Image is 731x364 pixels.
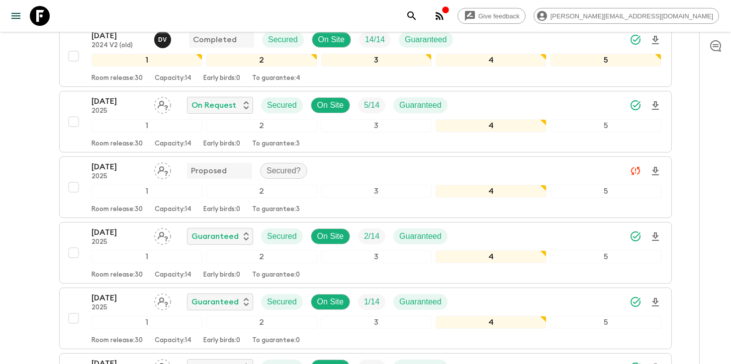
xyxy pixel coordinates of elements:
div: On Site [311,97,350,113]
div: 2 [206,119,317,132]
svg: Synced Successfully [630,230,641,242]
p: [DATE] [91,30,146,42]
p: Proposed [191,165,227,177]
div: 1 [91,185,202,198]
span: Assign pack leader [154,100,171,108]
svg: Download Onboarding [649,100,661,112]
div: 2 [206,316,317,329]
p: Capacity: 14 [155,140,191,148]
span: Assign pack leader [154,296,171,304]
div: Secured [262,32,304,48]
div: 4 [436,54,547,67]
span: Assign pack leader [154,165,171,173]
p: Completed [193,34,237,46]
div: 1 [91,54,202,67]
svg: Download Onboarding [649,34,661,46]
p: 1 / 14 [364,296,379,308]
p: Guaranteed [191,296,239,308]
button: [DATE]2025Assign pack leaderGuaranteedSecuredOn SiteTrip FillGuaranteed12345Room release:30Capaci... [59,222,672,284]
div: 2 [206,185,317,198]
p: 14 / 14 [365,34,385,46]
p: On Site [317,230,344,242]
div: 1 [91,250,202,263]
span: [PERSON_NAME][EMAIL_ADDRESS][DOMAIN_NAME] [545,12,719,20]
p: [DATE] [91,161,146,173]
p: 2 / 14 [364,230,379,242]
p: Secured [267,99,297,111]
p: [DATE] [91,292,146,304]
div: Secured [261,97,303,113]
div: Trip Fill [359,32,391,48]
svg: Download Onboarding [649,231,661,243]
p: Secured [267,230,297,242]
p: Capacity: 14 [155,206,191,214]
p: 2024 V2 (old) [91,42,146,50]
button: search adventures [402,6,422,26]
div: 1 [91,119,202,132]
p: On Request [191,99,236,111]
button: [DATE]2025Assign pack leaderProposedSecured?12345Room release:30Capacity:14Early birds:0To guaran... [59,156,672,218]
p: To guarantee: 3 [252,140,300,148]
div: Trip Fill [358,294,385,310]
div: 3 [321,54,432,67]
p: Secured [267,296,297,308]
button: [DATE]2024 V2 (old)Dianna VelazquezCompletedSecuredOn SiteTrip FillGuaranteed12345Room release:30... [59,25,672,87]
svg: Synced Successfully [630,99,641,111]
div: 4 [436,185,547,198]
div: Secured [261,294,303,310]
div: 5 [550,119,661,132]
p: Guaranteed [399,296,442,308]
p: Secured [268,34,298,46]
p: Room release: 30 [91,337,143,345]
div: 3 [321,250,432,263]
p: 5 / 14 [364,99,379,111]
p: Secured? [267,165,301,177]
p: Early birds: 0 [203,271,240,279]
div: 3 [321,119,432,132]
p: To guarantee: 4 [252,74,300,82]
p: To guarantee: 0 [252,271,300,279]
div: [PERSON_NAME][EMAIL_ADDRESS][DOMAIN_NAME] [534,8,719,24]
div: 3 [321,316,432,329]
p: Early birds: 0 [203,337,240,345]
div: On Site [312,32,351,48]
p: 2025 [91,304,146,312]
p: To guarantee: 3 [252,206,300,214]
p: Guaranteed [399,99,442,111]
p: [DATE] [91,95,146,107]
p: Early birds: 0 [203,140,240,148]
div: 4 [436,316,547,329]
div: 1 [91,316,202,329]
svg: Unable to sync - Check prices and secured [630,165,641,177]
button: [DATE]2025Assign pack leaderGuaranteedSecuredOn SiteTrip FillGuaranteed12345Room release:30Capaci... [59,288,672,349]
button: menu [6,6,26,26]
svg: Synced Successfully [630,296,641,308]
div: 2 [206,54,317,67]
div: 5 [550,250,661,263]
p: Capacity: 14 [155,337,191,345]
p: On Site [317,99,344,111]
p: Guaranteed [399,230,442,242]
div: 2 [206,250,317,263]
p: Room release: 30 [91,140,143,148]
a: Give feedback [457,8,526,24]
svg: Synced Successfully [630,34,641,46]
p: Early birds: 0 [203,74,240,82]
span: Dianna Velazquez [154,34,173,42]
p: Early birds: 0 [203,206,240,214]
div: 5 [550,316,661,329]
p: Guaranteed [191,230,239,242]
p: 2025 [91,107,146,115]
p: To guarantee: 0 [252,337,300,345]
button: [DATE]2025Assign pack leaderOn RequestSecuredOn SiteTrip FillGuaranteed12345Room release:30Capaci... [59,91,672,152]
div: Secured [261,228,303,244]
p: On Site [318,34,345,46]
div: 4 [436,119,547,132]
p: [DATE] [91,226,146,238]
p: On Site [317,296,344,308]
p: 2025 [91,238,146,246]
span: Give feedback [473,12,525,20]
p: Room release: 30 [91,271,143,279]
div: Trip Fill [358,97,385,113]
span: Assign pack leader [154,231,171,239]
